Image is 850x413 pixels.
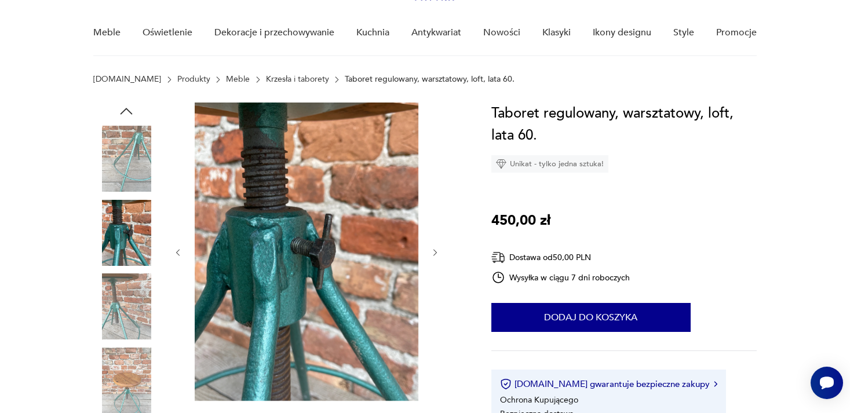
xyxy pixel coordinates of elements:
[411,10,461,55] a: Antykwariat
[93,126,159,192] img: Zdjęcie produktu Taboret regulowany, warsztatowy, loft, lata 60.
[345,75,515,84] p: Taboret regulowany, warsztatowy, loft, lata 60.
[593,10,651,55] a: Ikony designu
[714,381,717,387] img: Ikona strzałki w prawo
[491,155,608,173] div: Unikat - tylko jedna sztuka!
[356,10,389,55] a: Kuchnia
[716,10,757,55] a: Promocje
[491,250,630,265] div: Dostawa od 50,00 PLN
[93,200,159,266] img: Zdjęcie produktu Taboret regulowany, warsztatowy, loft, lata 60.
[195,103,418,401] img: Zdjęcie produktu Taboret regulowany, warsztatowy, loft, lata 60.
[500,378,717,390] button: [DOMAIN_NAME] gwarantuje bezpieczne zakupy
[93,75,161,84] a: [DOMAIN_NAME]
[266,75,329,84] a: Krzesła i taborety
[500,394,578,405] li: Ochrona Kupującego
[177,75,210,84] a: Produkty
[93,10,121,55] a: Meble
[673,10,694,55] a: Style
[500,378,512,390] img: Ikona certyfikatu
[491,103,757,147] h1: Taboret regulowany, warsztatowy, loft, lata 60.
[483,10,520,55] a: Nowości
[491,210,550,232] p: 450,00 zł
[143,10,192,55] a: Oświetlenie
[491,250,505,265] img: Ikona dostawy
[214,10,334,55] a: Dekoracje i przechowywanie
[93,273,159,339] img: Zdjęcie produktu Taboret regulowany, warsztatowy, loft, lata 60.
[491,271,630,284] div: Wysyłka w ciągu 7 dni roboczych
[811,367,843,399] iframe: Smartsupp widget button
[542,10,571,55] a: Klasyki
[226,75,250,84] a: Meble
[496,159,506,169] img: Ikona diamentu
[491,303,691,332] button: Dodaj do koszyka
